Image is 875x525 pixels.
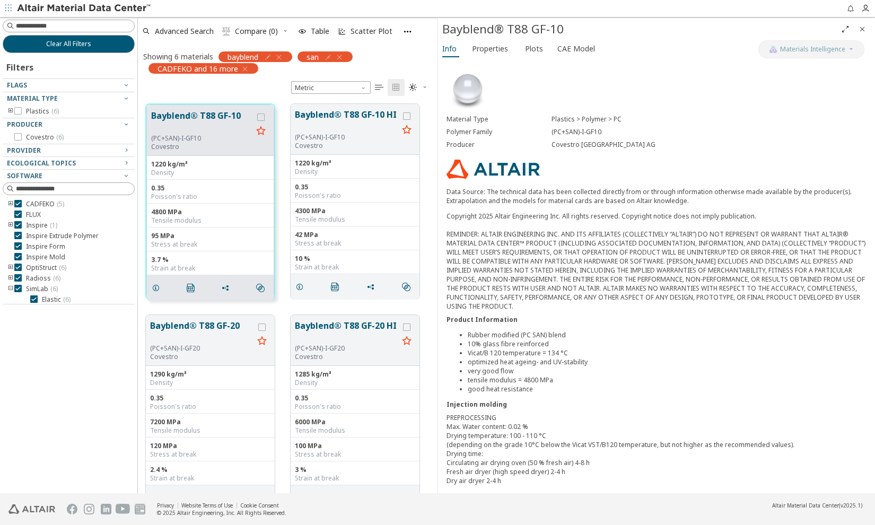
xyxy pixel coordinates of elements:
span: Inspire Extrude Polymer [26,232,99,240]
div: (PC+SAN)-I-GF10 [552,128,867,136]
span: FLUX [26,211,41,219]
li: tensile modulus = 4800 MPa [468,375,867,384]
div: 3.7 % [151,256,269,264]
button: Software [3,170,135,182]
i: toogle group [7,107,14,116]
span: CAE Model [557,40,595,57]
button: Similar search [397,276,419,297]
li: very good flow [468,366,867,375]
div: 0.35 [295,183,415,191]
li: optimized heat ageing- and UV-stability [468,357,867,366]
i: toogle group [7,264,14,272]
span: CADFEKO and 16 more [157,64,238,73]
i:  [409,83,417,92]
div: Tensile modulus [295,426,415,435]
div: 95 MPa [151,232,269,240]
div: 0.35 [295,394,415,402]
div: Strain at break [151,264,269,273]
button: Flags [3,79,135,92]
div: Strain at break [295,263,415,272]
button: Bayblend® T88 GF-10 [151,109,252,134]
div: 7200 MPa [150,418,270,426]
i:  [375,83,383,92]
img: AI Copilot [769,45,777,54]
div: 4300 MPa [295,207,415,215]
span: Producer [7,120,42,129]
span: ( 6 ) [56,133,64,142]
button: Close [854,21,871,38]
div: Tensile modulus [151,216,269,225]
span: OptiStruct [26,264,66,272]
p: Covestro [295,142,398,150]
div: Density [151,169,269,177]
div: Bayblend® T88 GF-10 [442,21,837,38]
span: Compare (0) [235,28,278,35]
p: Covestro [295,353,398,361]
div: 10 % [295,255,415,263]
div: Poisson's ratio [295,402,415,411]
div: Strain at break [150,474,270,483]
li: good heat resistance [468,384,867,393]
div: 1285 kg/m³ [295,370,415,379]
div: 42 MPa [295,231,415,239]
div: Poisson's ratio [151,192,269,201]
button: Similar search [397,487,419,509]
div: Filters [3,53,39,78]
i:  [222,27,231,36]
div: (v2025.1) [772,502,862,509]
span: Provider [7,146,41,155]
div: Plastics > Polymer > PC [552,115,867,124]
div: 1220 kg/m³ [295,159,415,168]
img: Logo - Provider [447,160,540,179]
img: Altair Engineering [8,504,55,514]
div: Stress at break [295,450,415,459]
span: Inspire Mold [26,253,65,261]
button: Material Type [3,92,135,105]
a: Privacy [157,502,174,509]
div: Unit System [291,81,371,94]
button: Bayblend® T88 GF-20 [150,319,253,344]
div: 100 MPa [295,442,415,450]
span: Altair Material Data Center [772,502,839,509]
span: Plastics [26,107,59,116]
div: Poisson's ratio [295,191,415,200]
div: Tensile modulus [295,215,415,224]
button: Details [146,487,168,509]
li: Rubber modified (PC SAN) blend [468,330,867,339]
button: Bayblend® T88 GF-10 HI [295,108,398,133]
button: Clear All Filters [3,35,135,53]
div: Showing 6 materials [143,51,213,62]
button: PDF Download [326,487,348,509]
div: 4800 MPa [151,208,269,216]
span: san [307,52,319,62]
div: 0.35 [150,394,270,402]
i: toogle group [7,274,14,283]
span: SimLab [26,285,58,293]
button: Table View [371,79,388,96]
button: Details [291,276,313,297]
span: Inspire [26,221,57,230]
li: 10% glass fibre reinforced [468,339,867,348]
div: 1220 kg/m³ [151,160,269,169]
button: Favorite [398,122,415,139]
p: Covestro [151,143,252,151]
button: Share [362,276,384,297]
div: Injection molding [447,400,867,409]
div: Product Information [447,315,867,324]
button: Similar search [252,487,275,509]
div: Stress at break [151,240,269,249]
i:  [402,283,410,291]
button: PDF Download [181,487,204,509]
button: Share [362,487,384,509]
span: ( 6 ) [59,263,66,272]
span: Ecological Topics [7,159,76,168]
div: Poisson's ratio [150,402,270,411]
span: Metric [291,81,371,94]
button: Ecological Topics [3,157,135,170]
div: Strain at break [295,474,415,483]
button: Favorite [253,333,270,350]
button: Favorite [252,123,269,140]
a: Website Terms of Use [181,502,233,509]
span: Table [311,28,329,35]
div: 2.4 % [150,466,270,474]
